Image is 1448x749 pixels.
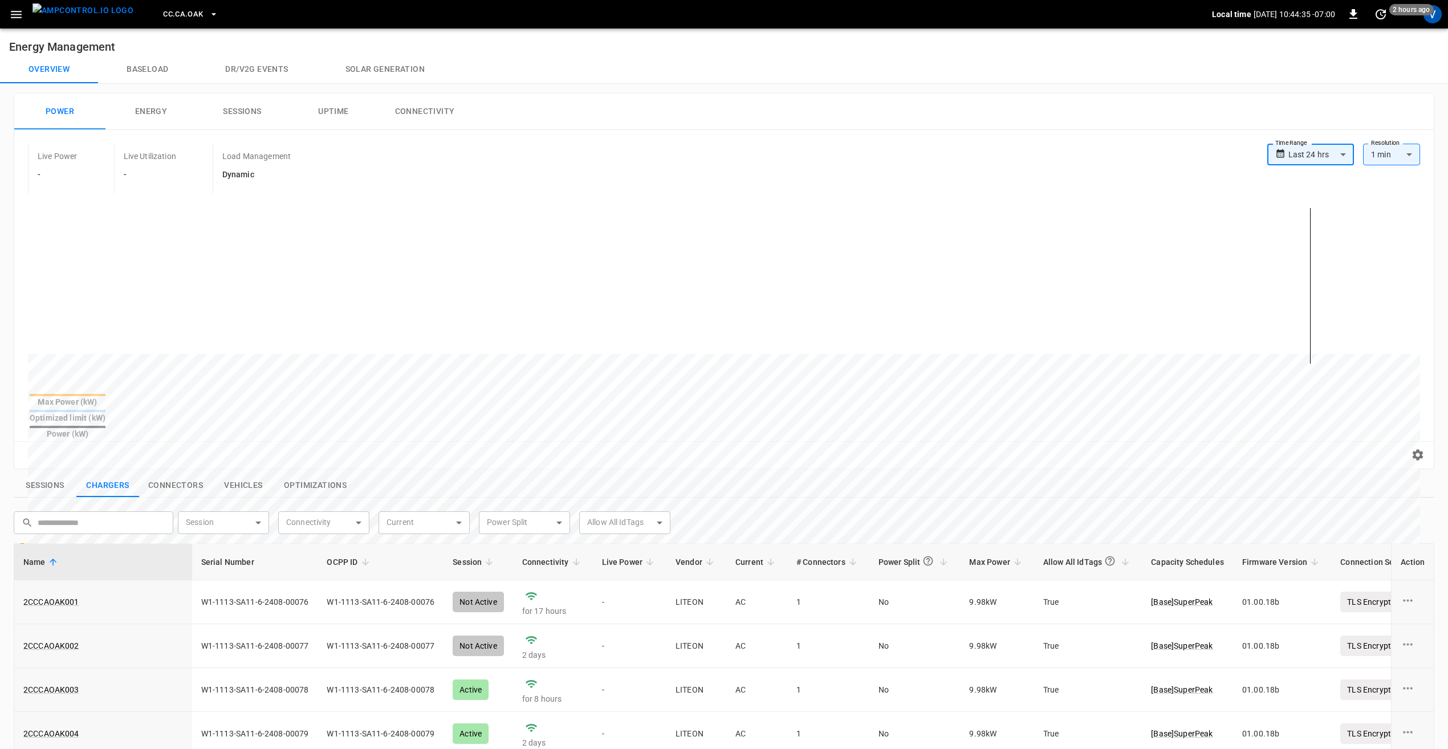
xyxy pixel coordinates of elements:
div: Active [453,723,489,744]
p: Live Utilization [124,150,176,162]
button: show latest connectors [139,474,212,498]
h6: - [38,169,78,181]
button: show latest vehicles [212,474,275,498]
a: 2CCCAOAK003 [23,684,79,695]
span: Power Split [878,551,951,573]
span: Max Power [969,555,1024,569]
button: Sessions [197,93,288,130]
th: Action [1391,544,1434,580]
div: 1 min [1363,144,1420,165]
span: Firmware Version [1242,555,1322,569]
button: Connectivity [379,93,470,130]
p: 2 days [522,737,584,748]
div: charge point options [1401,681,1425,698]
span: Session [453,555,497,569]
p: TLS Encrypted [1340,723,1406,744]
button: show latest optimizations [275,474,356,498]
span: Current [735,555,778,569]
label: Time Range [1275,139,1307,148]
div: charge point options [1401,725,1425,742]
p: Local time [1212,9,1251,20]
a: 2CCCAOAK001 [23,596,79,608]
span: CC.CA.OAK [163,8,203,21]
button: Baseload [98,56,197,83]
div: Last 24 hrs [1288,144,1354,165]
span: OCPP ID [327,555,372,569]
button: CC.CA.OAK [158,3,222,26]
div: profile-icon [1423,5,1442,23]
th: Capacity Schedules [1142,544,1233,580]
div: charge point options [1401,637,1425,654]
div: charge point options [1401,593,1425,610]
button: set refresh interval [1372,5,1390,23]
span: 2 hours ago [1389,4,1434,15]
label: Resolution [1371,139,1400,148]
p: Live Power [38,150,78,162]
span: Allow All IdTags [1043,551,1133,573]
th: Serial Number [192,544,318,580]
button: Dr/V2G events [197,56,316,83]
img: ampcontrol.io logo [32,3,133,18]
p: Load Management [222,150,291,162]
button: Power [14,93,105,130]
button: Uptime [288,93,379,130]
a: [Base]SuperPeak [1151,728,1224,739]
button: Solar generation [317,56,453,83]
a: 2CCCAOAK004 [23,728,79,739]
a: 2CCCAOAK002 [23,640,79,652]
span: Vendor [676,555,717,569]
div: Connection Security [1340,551,1431,573]
span: Name [23,555,60,569]
p: [ Base ] SuperPeak [1151,728,1224,739]
h6: - [124,169,176,181]
span: Connectivity [522,555,584,569]
span: Live Power [602,555,658,569]
button: show latest sessions [14,474,76,498]
span: # Connectors [796,555,860,569]
h6: Dynamic [222,169,291,181]
p: [DATE] 10:44:35 -07:00 [1254,9,1335,20]
button: Energy [105,93,197,130]
button: show latest charge points [76,474,139,498]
